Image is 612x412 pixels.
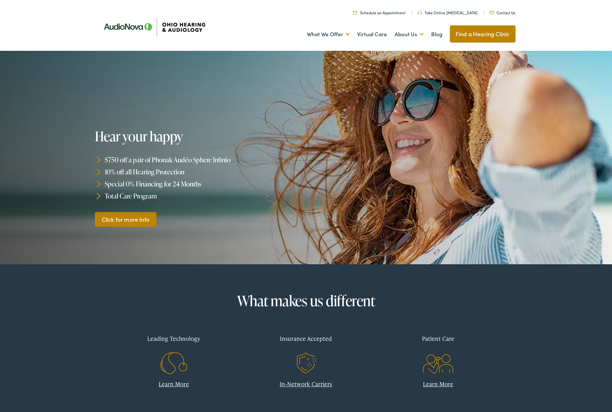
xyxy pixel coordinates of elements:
[357,23,387,46] a: Virtual Care
[245,329,367,348] div: Insurance Accepted
[423,380,453,388] a: Learn More
[490,11,494,14] img: Mail icon representing email contact with Ohio Hearing in Cincinnati, OH
[418,10,477,15] a: Take Online [MEDICAL_DATA]
[431,23,442,46] a: Blog
[280,380,332,388] a: In-Network Carriers
[159,380,189,388] a: Learn More
[113,329,235,348] div: Leading Technology
[490,10,515,15] a: Contact Us
[353,10,357,15] img: Calendar Icon to schedule a hearing appointment in Cincinnati, OH
[95,129,309,144] h1: Hear your happy
[95,166,309,178] li: 10% off all Hearing Protection
[95,178,309,190] li: Special 0% Financing for 24 Months
[95,154,309,166] li: $750 off a pair of Phonak Audéo Sphere Infinio
[245,329,367,367] a: Insurance Accepted
[307,23,350,46] a: What We Offer
[418,11,422,15] img: Headphones icone to schedule online hearing test in Cincinnati, OH
[95,212,156,227] a: Click for more Info
[395,23,424,46] a: About Us
[353,10,405,15] a: Schedule an Appointment
[113,293,500,309] h2: What makes us different
[450,25,516,43] a: Find a Hearing Clinic
[377,329,500,367] a: Patient Care
[95,190,309,202] li: Total Care Program
[377,329,500,348] div: Patient Care
[113,329,235,367] a: Leading Technology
